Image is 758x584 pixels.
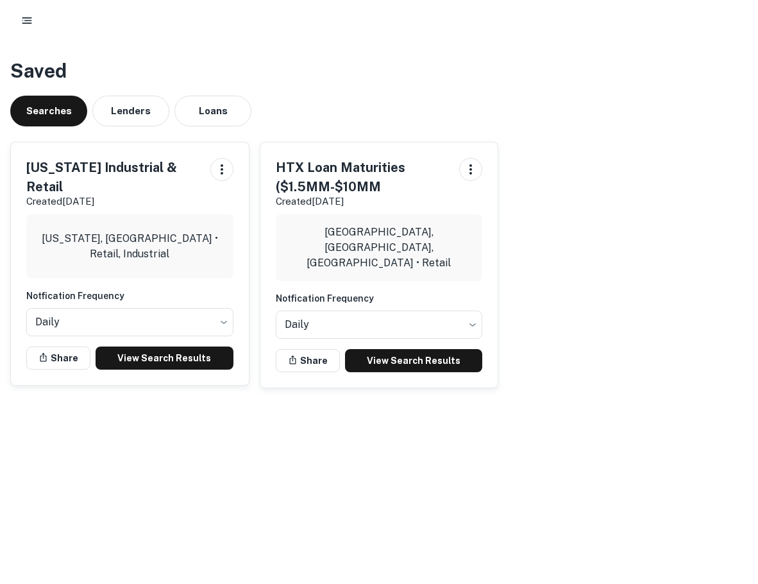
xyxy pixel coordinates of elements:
a: View Search Results [96,347,233,370]
div: Without label [276,307,483,343]
div: Without label [26,304,233,340]
button: Share [276,349,340,372]
h6: Notfication Frequency [26,289,233,303]
p: [US_STATE], [GEOGRAPHIC_DATA] • Retail, Industrial [37,231,223,262]
button: Searches [10,96,87,126]
button: Share [26,347,90,370]
button: Loans [174,96,251,126]
p: [GEOGRAPHIC_DATA], [GEOGRAPHIC_DATA], [GEOGRAPHIC_DATA] • Retail [286,225,473,271]
h5: [US_STATE] Industrial & Retail [26,158,200,196]
a: View Search Results [345,349,483,372]
button: Lenders [92,96,169,126]
p: Created [DATE] [276,194,450,209]
h6: Notfication Frequency [276,291,483,305]
p: Created [DATE] [26,194,200,209]
h3: Saved [10,56,748,85]
h5: HTX Loan Maturities ($1.5MM-$10MM [276,158,450,196]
